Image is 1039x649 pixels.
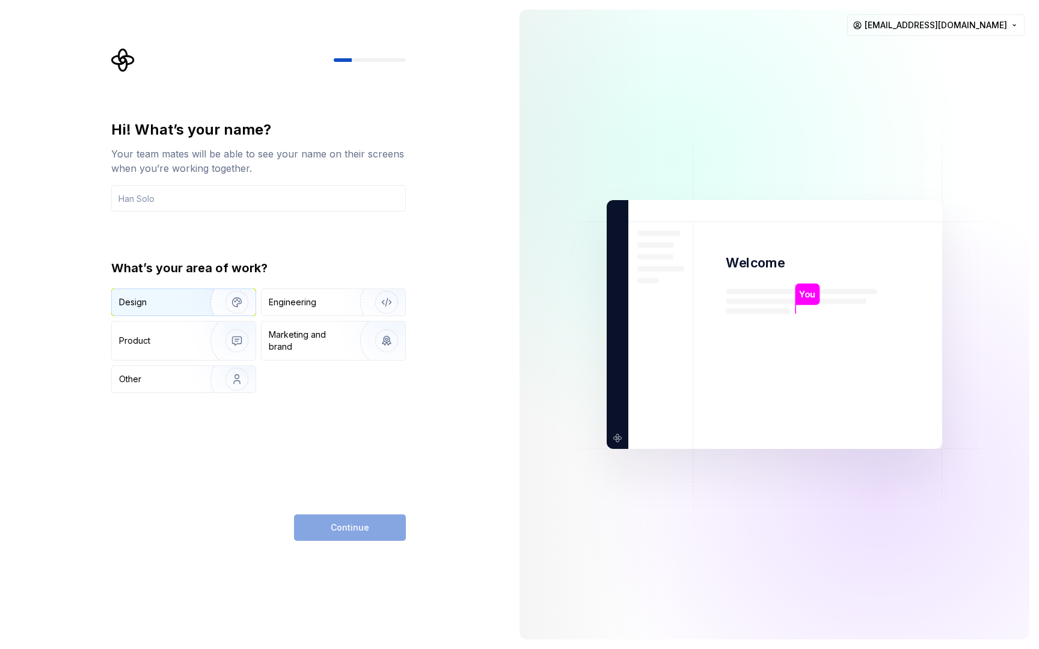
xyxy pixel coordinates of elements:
[119,296,147,308] div: Design
[111,147,406,175] div: Your team mates will be able to see your name on their screens when you’re working together.
[119,373,141,385] div: Other
[119,335,150,347] div: Product
[269,296,316,308] div: Engineering
[111,260,406,276] div: What’s your area of work?
[111,48,135,72] svg: Supernova Logo
[111,185,406,212] input: Han Solo
[847,14,1025,36] button: [EMAIL_ADDRESS][DOMAIN_NAME]
[269,329,350,353] div: Marketing and brand
[799,288,815,301] p: You
[726,254,785,272] p: Welcome
[111,120,406,139] div: Hi! What’s your name?
[865,19,1007,31] span: [EMAIL_ADDRESS][DOMAIN_NAME]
